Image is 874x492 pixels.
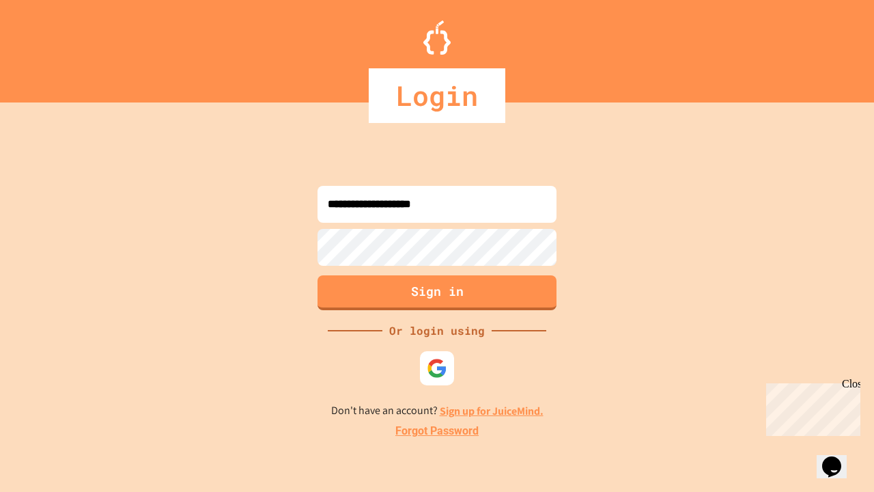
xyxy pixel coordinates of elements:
img: Logo.svg [423,20,451,55]
div: Login [369,68,505,123]
a: Forgot Password [395,423,479,439]
iframe: chat widget [761,378,860,436]
div: Chat with us now!Close [5,5,94,87]
button: Sign in [318,275,556,310]
div: Or login using [382,323,492,339]
p: Don't have an account? [331,402,544,420]
iframe: chat widget [817,437,860,478]
img: google-icon.svg [427,358,447,379]
a: Sign up for JuiceMind. [440,404,544,418]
